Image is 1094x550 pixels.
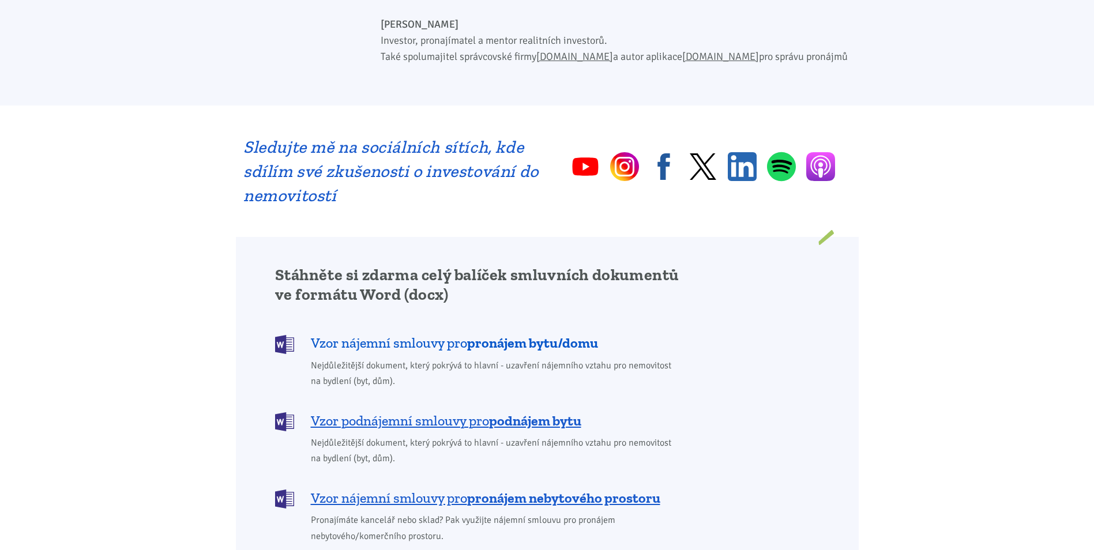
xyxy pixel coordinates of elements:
[311,435,679,466] span: Nejdůležitější dokument, který pokrývá to hlavní - uzavření nájemního vztahu pro nemovitost na by...
[467,489,660,506] b: pronájem nebytového prostoru
[275,265,679,304] h2: Stáhněte si zdarma celý balíček smluvních dokumentů ve formátu Word (docx)
[311,358,679,389] span: Nejdůležitější dokument, který pokrývá to hlavní - uzavření nájemního vztahu pro nemovitost na by...
[649,152,678,181] a: Facebook
[311,489,660,507] span: Vzor nájemní smlouvy pro
[275,488,679,507] a: Vzor nájemní smlouvy propronájem nebytového prostoru
[767,152,796,182] a: Spotify
[311,334,598,352] span: Vzor nájemní smlouvy pro
[275,412,294,431] img: DOCX (Word)
[536,50,613,63] a: [DOMAIN_NAME]
[275,489,294,508] img: DOCX (Word)
[571,152,600,181] a: YouTube
[806,152,835,181] a: Apple Podcasts
[689,152,717,181] a: Twitter
[311,412,581,430] span: Vzor podnájemní smlouvy pro
[489,412,581,429] b: podnájem bytu
[275,334,679,353] a: Vzor nájemní smlouvy propronájem bytu/domu
[275,411,679,430] a: Vzor podnájemní smlouvy propodnájem bytu
[381,16,851,65] p: Investor, pronajímatel a mentor realitních investorů. Také spolumajitel správcovské firmy a autor...
[682,50,759,63] a: [DOMAIN_NAME]
[467,334,598,351] b: pronájem bytu/domu
[381,18,458,31] b: [PERSON_NAME]
[275,335,294,354] img: DOCX (Word)
[728,152,757,181] a: Linkedin
[610,152,639,181] a: Instagram
[311,513,679,544] span: Pronajímáte kancelář nebo sklad? Pak využijte nájemní smlouvu pro pronájem nebytového/komerčního ...
[243,135,539,208] h2: Sledujte mě na sociálních sítích, kde sdílím své zkušenosti o investování do nemovitostí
